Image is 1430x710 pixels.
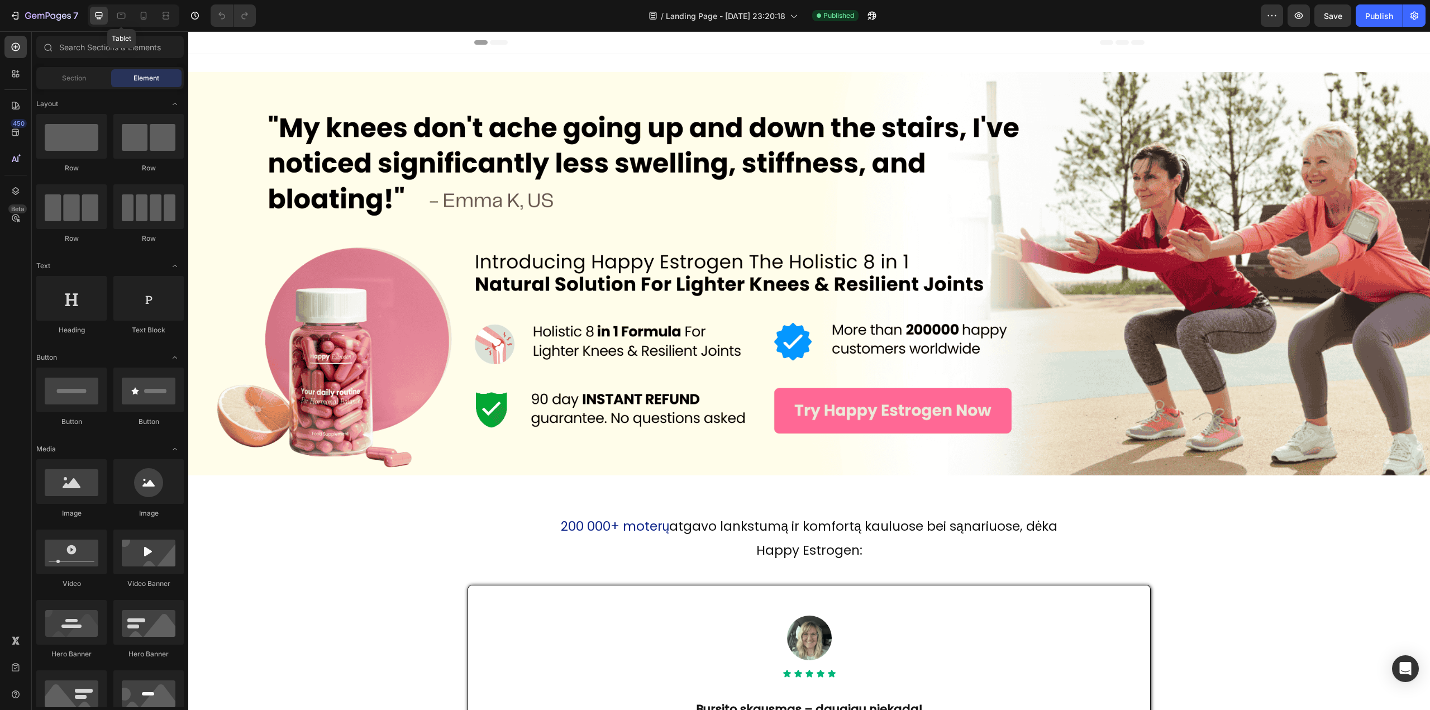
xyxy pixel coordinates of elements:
span: Layout [36,99,58,109]
div: Publish [1365,10,1393,22]
div: Row [113,163,184,173]
div: Heading [36,325,107,335]
span: Section [62,73,86,83]
button: Save [1314,4,1351,27]
p: 7 [73,9,78,22]
span: Landing Page - [DATE] 23:20:18 [666,10,785,22]
span: Toggle open [166,349,184,366]
span: Media [36,444,56,454]
span: Toggle open [166,440,184,458]
span: Happy Estrogen: [568,510,674,528]
button: 7 [4,4,83,27]
div: Row [113,234,184,244]
div: Video Banner [113,579,184,589]
div: Hero Banner [36,649,107,659]
span: Toggle open [166,95,184,113]
span: Save [1324,11,1342,21]
div: Undo/Redo [211,4,256,27]
strong: Bursito skausmas – daugiau niekada! [508,670,734,686]
span: Toggle open [166,257,184,275]
div: Open Intercom Messenger [1392,655,1419,682]
span: Text [36,261,50,271]
input: Search Sections & Elements [36,36,184,58]
span: Button [36,352,57,363]
button: Publish [1356,4,1403,27]
span: Published [823,11,854,21]
div: Image [113,508,184,518]
div: Beta [8,204,27,213]
div: 450 [11,119,27,128]
img: gempages_564405290288546827-faf28479-d3ba-4871-904f-ab91f537788b.png [599,584,643,629]
iframe: Design area [188,31,1430,710]
div: Row [36,163,107,173]
div: Button [36,417,107,427]
div: Button [113,417,184,427]
div: Hero Banner [113,649,184,659]
span: atgavo lankstumą ir komfortą kauluose bei sąnariuose, dėka [481,486,869,504]
div: Video [36,579,107,589]
div: Row [36,234,107,244]
span: / [661,10,664,22]
span: 200 000+ moterų [373,486,482,504]
div: Text Block [113,325,184,335]
div: Image [36,508,107,518]
span: Element [134,73,159,83]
